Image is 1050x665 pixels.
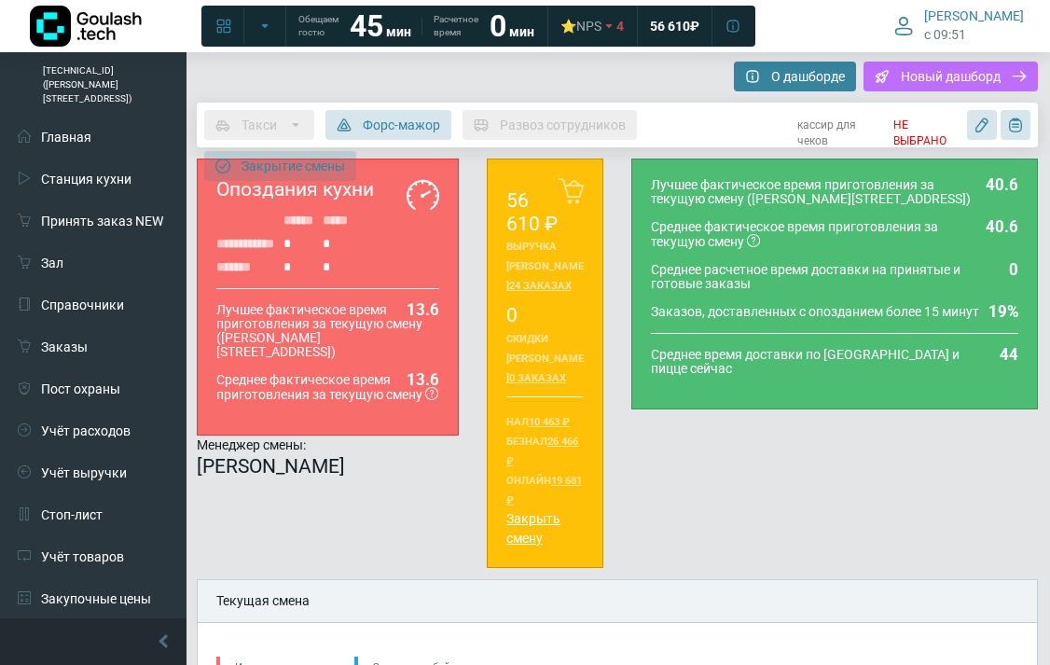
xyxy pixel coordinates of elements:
[509,372,566,384] a: 0 заказах
[747,234,760,247] i: Показатели относятся только к текущей смене и обновляются с опозданием в 5 минут. Заказ считается...
[506,416,570,428] small: Нал
[891,110,963,157] span: НЕ ВЫБРАНО
[204,110,314,140] button: Такси
[500,117,626,133] span: Развоз сотрудников
[771,68,845,85] span: О дашборде
[242,117,277,133] span: Такси
[651,305,1018,319] div: Заказов, доставленных с опозданием более 15 минут
[198,580,1037,623] div: Текущая смена
[651,263,1018,291] div: Среднее расчетное время доставки на принятые и готовые заказы
[506,436,578,467] a: 26 466 ₽
[298,13,338,39] span: Обещаем гостю
[651,178,1018,206] div: Лучшее фактическое время приготовления за текущую смену ([PERSON_NAME][STREET_ADDRESS])
[924,7,1024,24] span: [PERSON_NAME]
[651,220,1018,249] div: Среднее фактическое время приготовления за текущую смену
[287,9,546,43] a: Обещаем гостю 45 мин Расчетное время 0 мин
[549,9,635,43] a: ⭐NPS 4
[350,8,383,44] strong: 45
[216,303,439,359] div: Лучшее фактическое время приготовления за текущую смену ([PERSON_NAME][STREET_ADDRESS])
[506,333,584,384] small: Скидки [PERSON_NAME]
[204,151,356,181] button: Закрытие смены
[216,178,439,201] div: Опоздания кухни
[506,436,578,467] small: Безнал
[325,110,451,140] button: Форс-мажор
[434,13,478,39] span: Расчетное время
[576,19,601,34] span: NPS
[924,25,966,45] span: c 09:51
[795,110,888,140] span: кассир для чеков
[509,24,534,39] span: мин
[560,18,601,35] div: ⭐
[506,475,582,506] small: Онлайн
[397,303,439,317] div: 13.6
[976,220,1018,234] div: 40.6
[463,110,637,140] button: Развоз сотрудников
[690,18,699,35] span: ₽
[386,24,411,39] span: мин
[397,373,439,387] div: 13.6
[1000,263,1018,277] div: 0
[242,158,345,174] span: Закрытие смены
[651,348,1018,376] div: Среднее время доставки по [GEOGRAPHIC_DATA] и пицце сейчас
[976,178,1018,192] div: 40.6
[509,280,572,292] a: 24 заказах
[490,8,506,44] strong: 0
[506,241,584,292] small: Выручка [PERSON_NAME]
[639,9,711,43] a: 56 610 ₽
[650,18,690,35] span: 56 610
[863,62,1038,91] button: Новый дашборд
[506,475,582,506] a: 19 681 ₽
[216,373,439,402] div: Среднее фактическое время приготовления за текущую смену
[197,455,459,478] h4: [PERSON_NAME]
[883,4,1035,48] button: [PERSON_NAME] c 09:51
[30,6,142,47] img: Логотип компании Goulash.tech
[197,436,459,455] div: Менеджер смены:
[901,68,1001,85] span: Новый дашборд
[990,348,1018,362] div: 44
[616,18,624,35] span: 4
[506,189,558,235] a: 56 610 ₽
[979,305,1018,319] div: 19%
[529,416,570,428] a: 10 463 ₽
[363,117,440,133] span: Форс-мажор
[506,304,518,326] a: 0
[734,62,856,91] button: О дашборде
[506,511,560,546] a: Закрыть смену
[425,387,438,400] i: Показатели относятся только к текущей смене и обновляются с опозданием в 5 минут.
